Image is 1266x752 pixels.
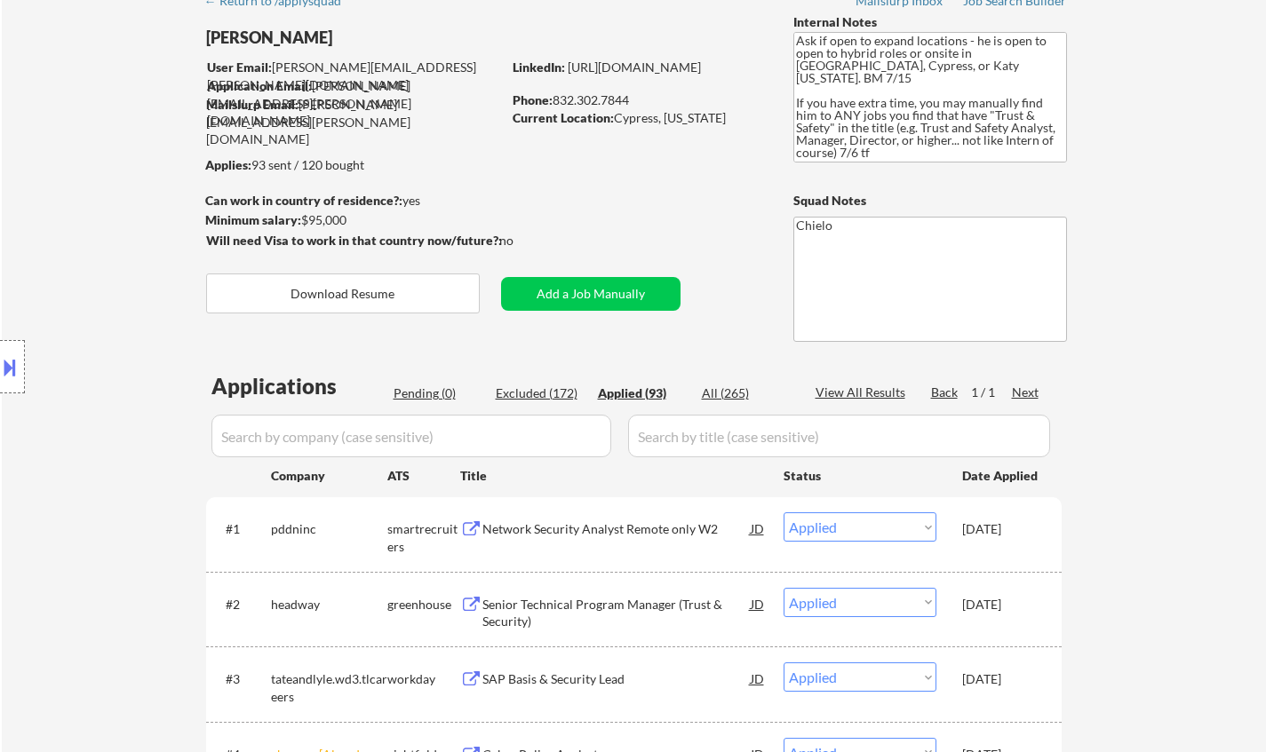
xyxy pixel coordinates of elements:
div: Back [931,384,959,401]
div: pddninc [271,520,387,538]
div: Date Applied [962,467,1040,485]
strong: Phone: [513,92,553,107]
div: Company [271,467,387,485]
div: JD [749,662,767,694]
div: Senior Technical Program Manager (Trust & Security) [482,596,751,630]
div: $95,000 [205,211,501,229]
strong: User Email: [207,59,272,75]
strong: Will need Visa to work in that country now/future?: [206,233,502,248]
div: Squad Notes [793,192,1067,210]
div: [PERSON_NAME][EMAIL_ADDRESS][PERSON_NAME][DOMAIN_NAME] [207,59,501,93]
div: JD [749,512,767,544]
div: no [499,232,550,249]
div: Pending (0) [394,384,482,402]
div: greenhouse [387,596,460,613]
div: Title [460,467,767,485]
div: [PERSON_NAME][EMAIL_ADDRESS][PERSON_NAME][DOMAIN_NAME] [206,96,501,148]
div: ATS [387,467,460,485]
div: smartrecruiters [387,520,460,555]
div: 1 / 1 [971,384,1012,401]
div: 832.302.7844 [513,91,764,109]
div: Network Security Analyst Remote only W2 [482,520,751,538]
div: yes [205,192,496,210]
div: workday [387,670,460,688]
button: Add a Job Manually [501,277,681,311]
div: [DATE] [962,670,1040,688]
strong: Mailslurp Email: [206,97,299,112]
div: Internal Notes [793,13,1067,31]
div: [PERSON_NAME] [206,27,571,49]
div: Next [1012,384,1040,401]
strong: Application Email: [207,78,312,93]
div: #3 [226,670,257,688]
div: JD [749,588,767,620]
a: [URL][DOMAIN_NAME] [568,59,701,75]
div: tateandlyle.wd3.tlcareers [271,670,387,705]
div: SAP Basis & Security Lead [482,670,751,688]
strong: LinkedIn: [513,59,565,75]
div: Excluded (172) [496,384,585,402]
div: Status [784,459,936,491]
div: View All Results [816,384,911,401]
button: Download Resume [206,273,480,313]
div: 93 sent / 120 bought [205,156,501,174]
input: Search by title (case sensitive) [628,415,1050,457]
div: [DATE] [962,520,1040,538]
div: headway [271,596,387,613]
div: All (265) [702,384,791,402]
div: [PERSON_NAME][EMAIL_ADDRESS][PERSON_NAME][DOMAIN_NAME] [207,77,501,130]
div: Applied (93) [598,384,687,402]
div: Cypress, [US_STATE] [513,109,764,127]
strong: Current Location: [513,110,614,125]
input: Search by company (case sensitive) [211,415,611,457]
div: [DATE] [962,596,1040,613]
